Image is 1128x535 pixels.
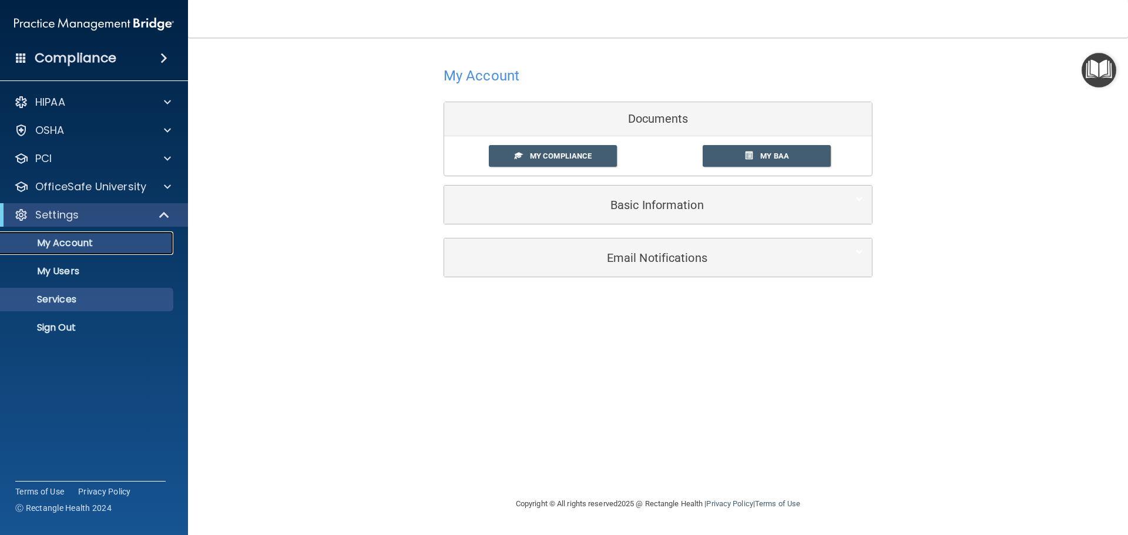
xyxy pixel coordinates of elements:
[14,123,171,137] a: OSHA
[8,237,168,249] p: My Account
[35,180,146,194] p: OfficeSafe University
[444,485,872,523] div: Copyright © All rights reserved 2025 @ Rectangle Health | |
[14,95,171,109] a: HIPAA
[35,50,116,66] h4: Compliance
[78,486,131,497] a: Privacy Policy
[706,499,753,508] a: Privacy Policy
[444,102,872,136] div: Documents
[530,152,592,160] span: My Compliance
[925,452,1114,499] iframe: Drift Widget Chat Controller
[453,251,827,264] h5: Email Notifications
[35,152,52,166] p: PCI
[14,152,171,166] a: PCI
[14,180,171,194] a: OfficeSafe University
[453,191,863,218] a: Basic Information
[444,68,519,83] h4: My Account
[15,486,64,497] a: Terms of Use
[760,152,789,160] span: My BAA
[453,198,827,211] h5: Basic Information
[35,95,65,109] p: HIPAA
[15,502,112,514] span: Ⓒ Rectangle Health 2024
[8,322,168,334] p: Sign Out
[453,244,863,271] a: Email Notifications
[755,499,800,508] a: Terms of Use
[8,294,168,305] p: Services
[14,12,174,36] img: PMB logo
[35,208,79,222] p: Settings
[14,208,170,222] a: Settings
[35,123,65,137] p: OSHA
[8,265,168,277] p: My Users
[1082,53,1116,88] button: Open Resource Center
